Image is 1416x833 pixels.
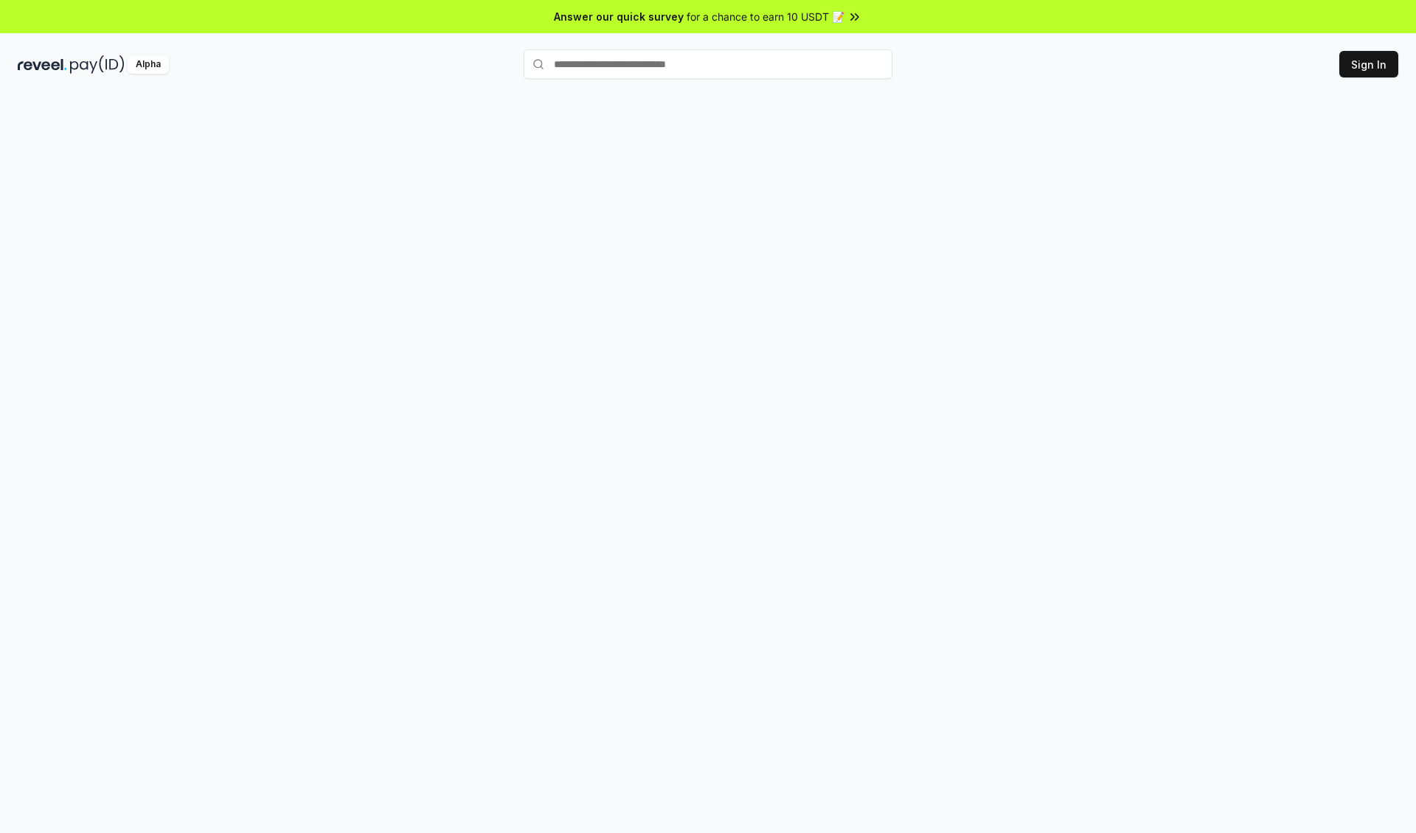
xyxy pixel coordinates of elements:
span: Answer our quick survey [554,9,684,24]
img: pay_id [70,55,125,74]
span: for a chance to earn 10 USDT 📝 [687,9,844,24]
div: Alpha [128,55,169,74]
button: Sign In [1339,51,1398,77]
img: reveel_dark [18,55,67,74]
